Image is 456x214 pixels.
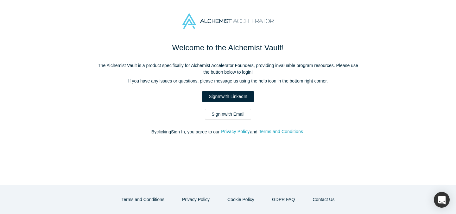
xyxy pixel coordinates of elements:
[221,128,250,135] button: Privacy Policy
[95,42,361,53] h1: Welcome to the Alchemist Vault!
[259,128,304,135] button: Terms and Conditions
[182,13,274,29] img: Alchemist Accelerator Logo
[95,129,361,135] p: By clicking Sign In , you agree to our and .
[95,62,361,76] p: The Alchemist Vault is a product specifically for Alchemist Accelerator Founders, providing inval...
[175,194,216,205] button: Privacy Policy
[115,194,171,205] button: Terms and Conditions
[202,91,254,102] a: SignInwith LinkedIn
[95,78,361,84] p: If you have any issues or questions, please message us using the help icon in the bottom right co...
[265,194,301,205] a: GDPR FAQ
[221,194,261,205] button: Cookie Policy
[306,194,341,205] button: Contact Us
[205,109,251,120] a: SignInwith Email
